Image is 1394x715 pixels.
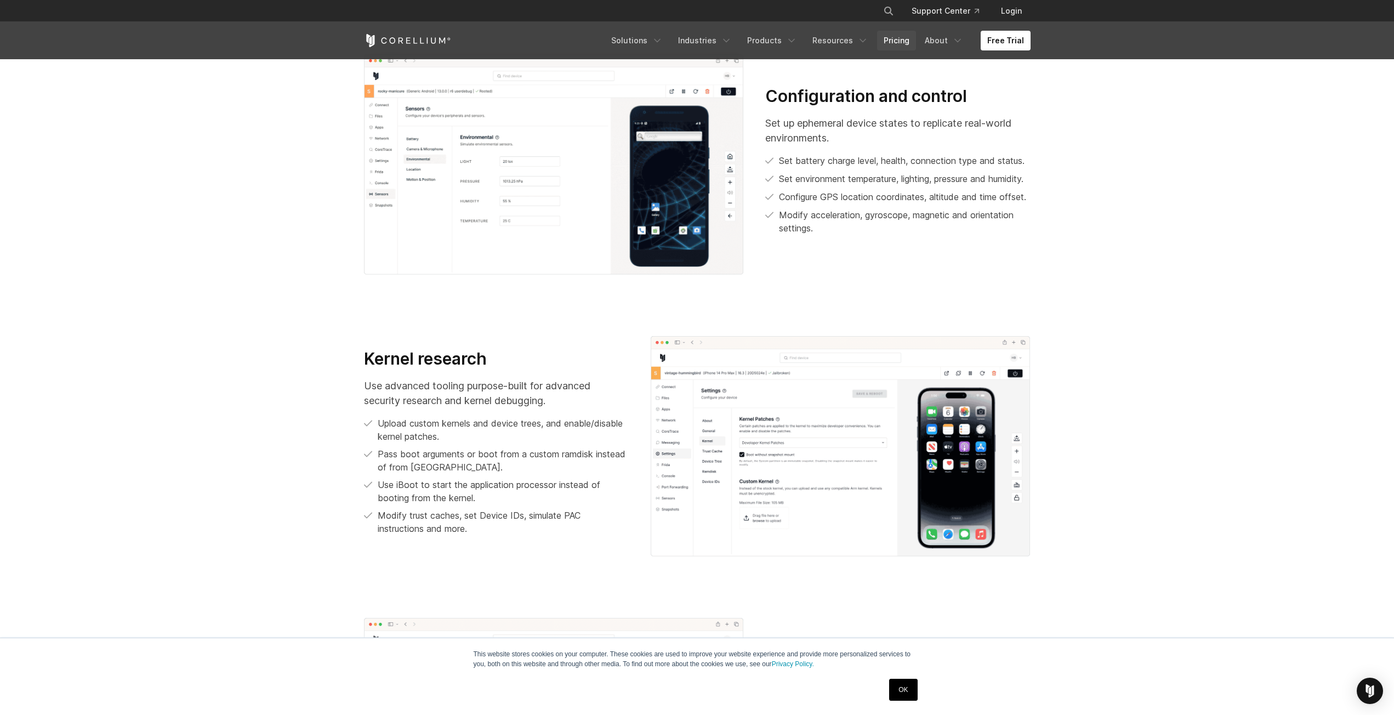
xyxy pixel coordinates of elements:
h3: Kernel research [364,349,629,370]
div: Navigation Menu [605,31,1031,50]
img: Simulate environmental sensors in Corellium's virtual hardware platform [364,54,744,275]
p: This website stores cookies on your computer. These cookies are used to improve your website expe... [474,649,921,669]
p: Pass boot arguments or boot from a custom ramdisk instead of from [GEOGRAPHIC_DATA]. [378,447,629,474]
div: Navigation Menu [870,1,1031,21]
p: Modify acceleration, gyroscope, magnetic and orientation settings. [779,208,1030,235]
a: Products [741,31,804,50]
h3: Configuration and control [765,86,1030,107]
p: Set battery charge level, health, connection type and status. [779,154,1025,167]
div: Open Intercom Messenger [1357,678,1383,704]
a: Industries [672,31,738,50]
a: Resources [806,31,875,50]
a: OK [889,679,917,701]
p: Upload custom kernels and device trees, and enable/disable kernel patches. [378,417,629,443]
a: About [918,31,970,50]
p: Use iBoot to start the application processor instead of booting from the kernel. [378,478,629,504]
a: Login [992,1,1031,21]
a: Support Center [903,1,988,21]
a: Privacy Policy. [772,660,814,668]
p: Modify trust caches, set Device IDs, simulate PAC instructions and more. [378,509,629,535]
a: Free Trial [981,31,1031,50]
a: Corellium Home [364,34,451,47]
p: Use advanced tooling purpose-built for advanced security research and kernel debugging. [364,378,629,408]
img: Device setting for kernel patches and custom kernels in Corellium's virtual hardware platform [651,336,1031,557]
p: Set environment temperature, lighting, pressure and humidity. [779,172,1023,185]
p: Set up ephemeral device states to replicate real-world environments. [765,116,1030,145]
p: Configure GPS location coordinates, altitude and time offset. [779,190,1026,203]
a: Solutions [605,31,669,50]
a: Pricing [877,31,916,50]
button: Search [879,1,898,21]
